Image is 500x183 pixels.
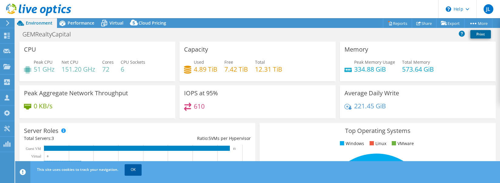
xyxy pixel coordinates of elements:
span: Cloud Pricing [139,20,166,26]
span: Performance [68,20,94,26]
a: Print [470,30,491,39]
h1: GEMRealtyCapital [20,31,80,38]
span: Environment [26,20,52,26]
h4: 151.20 GHz [62,66,95,73]
h3: IOPS at 95% [184,90,218,97]
h3: Capacity [184,46,208,53]
h4: 51 GHz [34,66,55,73]
span: Used [194,59,204,65]
a: Share [412,19,437,28]
li: Windows [338,140,364,147]
h4: 334.88 GiB [354,66,395,73]
a: Reports [383,19,412,28]
a: More [464,19,492,28]
span: 3 [52,135,54,141]
div: Ratio: VMs per Hypervisor [137,135,251,142]
text: 0 [47,155,49,158]
li: Linux [368,140,386,147]
h4: 12.31 TiB [255,66,282,73]
h3: Top Operating Systems [264,127,491,134]
h3: Peak Aggregate Network Throughput [24,90,128,97]
h3: Memory [344,46,368,53]
h4: 221.45 GiB [354,103,386,109]
div: Total Servers: [24,135,137,142]
svg: \n [446,6,451,12]
text: Guest VM [26,147,41,151]
span: This site uses cookies to track your navigation. [37,167,118,172]
h4: 610 [194,103,205,110]
h4: 4.89 TiB [194,66,217,73]
text: 15 [233,147,236,150]
h3: CPU [24,46,36,53]
a: OK [125,164,142,175]
h3: Server Roles [24,127,59,134]
h4: 0 KB/s [34,103,52,109]
h4: 6 [121,66,145,73]
h4: 573.64 GiB [402,66,434,73]
span: Cores [102,59,114,65]
span: CPU Sockets [121,59,145,65]
span: Total Memory [402,59,430,65]
span: Peak Memory Usage [354,59,395,65]
span: Net CPU [62,59,78,65]
a: Export [436,19,465,28]
span: Virtual [109,20,123,26]
span: Peak CPU [34,59,52,65]
span: JL [484,4,493,14]
span: 5 [209,135,211,141]
text: Virtual [31,154,42,158]
h3: Average Daily Write [344,90,399,97]
span: Free [224,59,233,65]
h4: 72 [102,66,114,73]
h4: 7.42 TiB [224,66,248,73]
span: Total [255,59,265,65]
li: VMware [390,140,414,147]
